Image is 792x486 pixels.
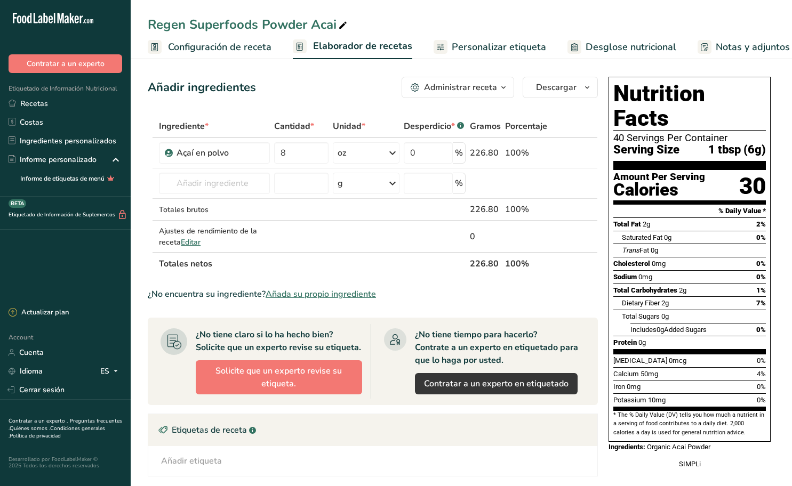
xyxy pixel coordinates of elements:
[613,260,650,268] span: Cholesterol
[9,154,97,165] div: Informe personalizado
[567,35,676,59] a: Desglose nutricional
[424,81,497,94] div: Administrar receta
[756,233,766,241] span: 0%
[452,40,546,54] span: Personalizar etiqueta
[161,455,222,467] div: Añadir etiqueta
[756,326,766,334] span: 0%
[679,286,686,294] span: 2g
[638,338,646,346] span: 0g
[669,357,686,365] span: 0mcg
[9,362,43,380] a: Idioma
[9,425,105,440] a: Condiciones generales .
[757,370,766,378] span: 4%
[651,246,658,254] span: 0g
[757,396,766,404] span: 0%
[708,143,766,157] span: 1 tbsp (6g)
[756,286,766,294] span: 1%
[196,328,361,354] div: ¿No tiene claro si lo ha hecho bien? Solicite que un experto revise su etiqueta.
[9,456,122,469] div: Desarrollado por FoodLabelMaker © 2025 Todos los derechos reservados
[756,260,766,268] span: 0%
[148,414,597,446] div: Etiquetas de receta
[470,120,501,133] span: Gramos
[613,396,646,404] span: Potassium
[630,326,707,334] span: Includes Added Sugars
[613,338,637,346] span: Protein
[613,286,677,294] span: Total Carbohydrates
[647,443,710,451] span: Organic Acai Powder
[159,225,270,248] div: Ajustes de rendimiento de la receta
[613,220,641,228] span: Total Fat
[613,370,639,378] span: Calcium
[661,312,669,320] span: 0g
[470,147,501,159] div: 226.80
[613,82,766,131] h1: Nutrition Facts
[9,307,69,318] div: Actualizar plan
[622,299,660,307] span: Dietary Fiber
[613,383,625,391] span: Iron
[9,417,68,425] a: Contratar a un experto .
[586,40,676,54] span: Desglose nutricional
[627,383,641,391] span: 0mg
[100,365,122,378] div: ES
[468,252,503,274] th: 226.80
[609,459,771,469] div: SIMPLi
[148,79,256,96] div: Añadir ingredientes
[609,443,645,451] span: Ingredients:
[415,373,578,394] a: Contratar a un experto en etiquetado
[613,172,705,182] div: Amount Per Serving
[333,120,365,133] span: Unidad
[415,328,586,367] div: ¿No tiene tiempo para hacerlo? Contrate a un experto en etiquetado para que lo haga por usted.
[739,172,766,200] div: 30
[622,246,639,254] i: Trans
[638,273,652,281] span: 0mg
[613,411,766,437] section: * The % Daily Value (DV) tells you how much a nutrient in a serving of food contributes to a dail...
[505,120,547,133] span: Porcentaje
[313,39,412,53] span: Elaborador de recetas
[274,120,314,133] span: Cantidad
[470,203,501,216] div: 226.80
[641,370,658,378] span: 50mg
[613,273,637,281] span: Sodium
[698,35,790,59] a: Notas y adjuntos
[338,147,346,159] div: oz
[10,425,50,432] a: Quiénes somos .
[622,246,649,254] span: Fat
[757,357,766,365] span: 0%
[648,396,666,404] span: 10mg
[148,35,271,59] a: Configuración de receta
[9,199,26,208] div: BETA
[657,326,664,334] span: 0g
[536,81,577,94] span: Descargar
[404,120,464,133] div: Desperdicio
[613,143,679,157] span: Serving Size
[613,357,667,365] span: [MEDICAL_DATA]
[613,133,766,143] div: 40 Servings Per Container
[622,312,660,320] span: Total Sugars
[266,288,376,301] span: Añada su propio ingrediente
[434,35,546,59] a: Personalizar etiqueta
[159,204,270,215] div: Totales brutos
[613,205,766,217] section: % Daily Value *
[293,34,412,60] a: Elaborador de recetas
[10,432,61,440] a: Política de privacidad
[148,288,598,301] div: ¿No encuentra su ingrediente?
[523,77,598,98] button: Descargar
[652,260,666,268] span: 0mg
[205,365,353,390] span: Solicite que un experto revise su etiqueta.
[9,417,122,432] a: Preguntas frecuentes .
[168,40,271,54] span: Configuración de receta
[505,203,547,216] div: 100%
[402,77,514,98] button: Administrar receta
[196,360,362,394] button: Solicite que un experto revise su etiqueta.
[622,233,662,241] span: Saturated Fat
[159,120,209,133] span: Ingrediente
[157,252,468,274] th: Totales netos
[756,273,766,281] span: 0%
[664,233,671,241] span: 0g
[716,40,790,54] span: Notas y adjuntos
[613,182,705,198] div: Calories
[181,237,201,247] span: Editar
[159,173,270,194] input: Añadir ingrediente
[177,147,263,159] div: Açaí en polvo
[756,220,766,228] span: 2%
